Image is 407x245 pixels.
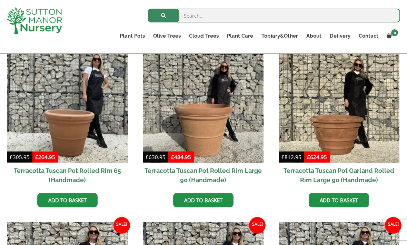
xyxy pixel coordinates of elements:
[173,193,234,207] a: Add to basket: “Terracotta Tuscan Pot Rolled Rim Large 90 (Handmade)”
[279,42,400,188] a: Sale! Terracotta Tuscan Pot Garland Rolled Rim Large 90 (Handmade)
[35,154,38,160] span: £
[391,29,398,36] span: 0
[281,154,285,160] span: £
[10,154,13,160] span: £
[116,31,149,41] a: Plant Pots
[146,154,149,160] span: £
[307,154,310,160] span: £
[146,154,166,160] bdi: 630.95
[37,193,98,207] a: Add to basket: “Terracotta Tuscan Pot Rolled Rim 65 (Handmade)”
[7,7,62,34] img: logo
[10,154,30,160] bdi: 305.95
[326,31,355,41] a: Delivery
[257,31,302,41] a: Topiary&Other
[279,42,400,163] img: Terracotta Tuscan Pot Garland Rolled Rim Large 90 (Handmade)
[355,31,383,41] a: Contact
[249,217,266,234] span: Sale!
[149,31,185,41] a: Olive Trees
[7,42,128,163] img: Terracotta Tuscan Pot Rolled Rim 65 (Handmade)
[383,31,400,41] a: 0
[7,42,128,188] a: Sale! Terracotta Tuscan Pot Rolled Rim 65 (Handmade)
[223,31,257,41] a: Plant Care
[7,163,128,188] h2: Terracotta Tuscan Pot Rolled Rim 65 (Handmade)
[148,9,400,22] input: Search...
[302,31,326,41] a: About
[281,154,301,160] bdi: 812.95
[113,217,130,234] span: Sale!
[143,42,264,188] a: Sale! Terracotta Tuscan Pot Rolled Rim Large 90 (Handmade)
[171,154,174,160] span: £
[385,217,401,234] span: Sale!
[185,31,223,41] a: Cloud Trees
[309,193,369,207] a: Add to basket: “Terracotta Tuscan Pot Garland Rolled Rim Large 90 (Handmade)”
[35,154,55,160] bdi: 264.95
[171,154,191,160] bdi: 484.95
[279,163,400,188] h2: Terracotta Tuscan Pot Garland Rolled Rim Large 90 (Handmade)
[143,42,264,163] img: Terracotta Tuscan Pot Rolled Rim Large 90 (Handmade)
[307,154,327,160] bdi: 624.95
[143,163,264,188] h2: Terracotta Tuscan Pot Rolled Rim Large 90 (Handmade)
